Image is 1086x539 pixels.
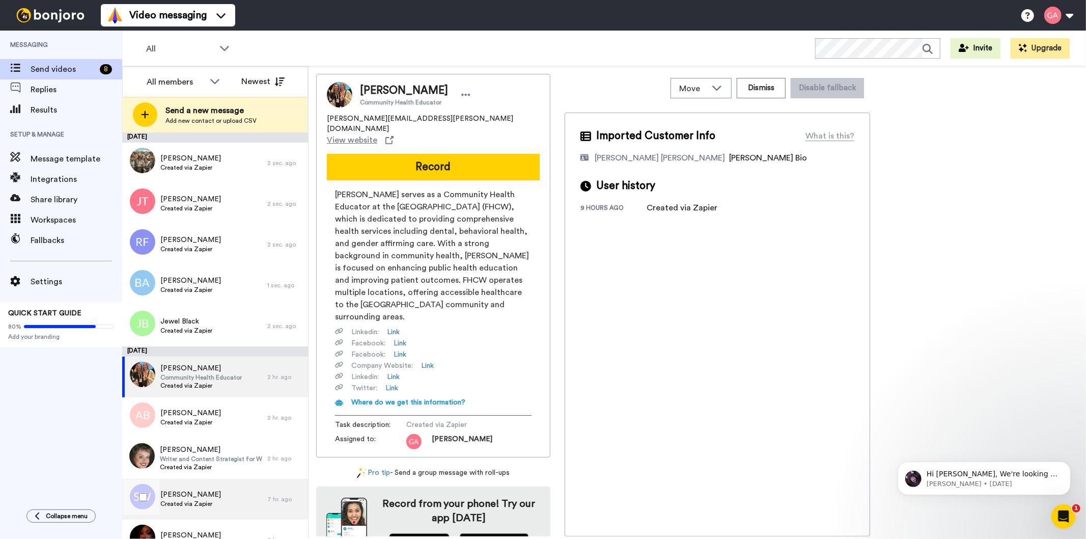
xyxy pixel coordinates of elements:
span: Created via Zapier [160,418,221,426]
span: Created via Zapier [160,463,262,471]
span: Assigned to: [335,434,406,449]
a: Link [421,361,434,371]
span: 80% [8,322,21,331]
span: [PERSON_NAME] [160,276,221,286]
span: Send a new message [165,104,257,117]
span: Created via Zapier [160,286,221,294]
span: View website [327,134,377,146]
div: 9 hours ago [580,204,647,214]
div: 2 sec. ago [267,322,303,330]
span: Send videos [31,63,96,75]
span: [PERSON_NAME] [160,153,221,164]
span: Facebook : [351,338,385,348]
a: Pro tip [357,468,391,478]
span: Company Website : [351,361,413,371]
div: - Send a group message with roll-ups [316,468,550,478]
a: View website [327,134,394,146]
span: All [146,43,214,55]
span: Jewel Black [160,316,212,327]
span: Linkedin : [351,327,379,337]
span: Created via Zapier [160,204,221,212]
img: jb.png [130,311,155,336]
button: Dismiss [737,78,786,98]
iframe: Intercom notifications message [882,440,1086,511]
div: 2 sec. ago [267,200,303,208]
span: [PERSON_NAME][EMAIL_ADDRESS][PERSON_NAME][DOMAIN_NAME] [327,114,540,134]
img: a6867657-2ede-44ba-9784-9098821ac449.jpg [129,443,155,469]
iframe: Intercom live chat [1051,504,1076,529]
div: 2 sec. ago [267,159,303,167]
span: Video messaging [129,8,207,22]
span: Created via Zapier [160,245,221,253]
span: [PERSON_NAME] [160,235,221,245]
span: Results [31,104,122,116]
span: User history [596,178,655,194]
span: Imported Customer Info [596,128,715,144]
span: Add new contact or upload CSV [165,117,257,125]
span: Settings [31,276,122,288]
span: [PERSON_NAME] [160,490,221,500]
img: Image of Adelina Vega [327,82,352,107]
button: Newest [234,71,292,92]
div: 2 sec. ago [267,240,303,249]
button: Invite [951,38,1000,59]
img: 703f032c-7fdf-4952-a7ee-239d35bca434.jpg [130,362,155,387]
img: rf.png [130,229,155,255]
img: ga.png [406,434,422,449]
h4: Record from your phone! Try our app [DATE] [377,497,540,525]
span: Share library [31,194,122,206]
span: Add your branding [8,333,114,341]
div: [DATE] [122,346,308,357]
div: 1 sec. ago [267,281,303,289]
button: Collapse menu [26,509,96,523]
span: Workspaces [31,214,122,226]
div: 7 hr. ago [267,495,303,503]
img: vm-color.svg [107,7,123,23]
span: [PERSON_NAME] Bio [729,154,807,162]
div: 2 hr. ago [267,414,303,422]
span: [PERSON_NAME] [432,434,492,449]
button: Upgrade [1011,38,1070,59]
span: 1 [1072,504,1080,513]
span: [PERSON_NAME] [160,445,262,455]
a: Link [394,338,406,348]
span: [PERSON_NAME] [160,363,242,373]
span: Created via Zapier [160,327,212,335]
a: Link [394,349,406,360]
img: magic-wand.svg [357,468,366,478]
span: Move [679,83,707,95]
span: Community Health Educator [160,373,242,382]
span: [PERSON_NAME] [160,194,221,204]
div: 2 hr. ago [267,373,303,381]
span: Fallbacks [31,234,122,247]
span: Twitter : [351,383,377,393]
span: QUICK START GUIDE [8,310,81,317]
button: Disable fallback [791,78,864,98]
div: What is this? [805,130,854,142]
img: ab.png [130,402,155,428]
span: [PERSON_NAME] [360,83,448,98]
div: [PERSON_NAME] [PERSON_NAME] [595,152,725,164]
span: Message template [31,153,122,165]
span: Community Health Educator [360,98,448,106]
img: jt.png [130,188,155,214]
span: Created via Zapier [160,164,221,172]
span: Task description : [335,420,406,430]
img: e95f90ea-b6d8-448e-9391-19a54f0bfed4.jpg [130,148,155,173]
span: Created via Zapier [160,382,242,390]
span: Linkedin : [351,372,379,382]
a: Link [385,383,398,393]
span: [PERSON_NAME] [160,408,221,418]
div: 2 hr. ago [267,454,303,463]
span: Created via Zapier [160,500,221,508]
img: ba.png [130,270,155,295]
span: Created via Zapier [406,420,503,430]
button: Record [327,154,540,180]
span: Facebook : [351,349,385,360]
span: Replies [31,84,122,96]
